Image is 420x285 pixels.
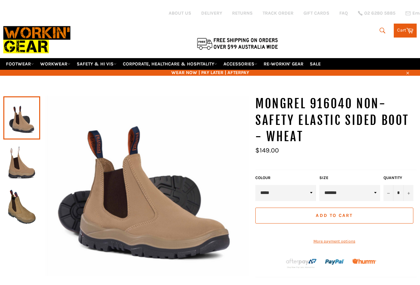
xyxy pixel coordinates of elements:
a: More payment options [255,238,413,244]
img: MONGREL 916040 NON-SAFETY ELASTIC SIDED BOOT - WHEAT - Workin' Gear [7,189,37,225]
a: GIFT CARDS [303,10,329,16]
a: WORKWEAR [38,58,73,70]
a: ACCESSORIES [221,58,260,70]
label: COLOUR [255,175,316,181]
span: 02 6280 5885 [364,11,395,16]
a: 02 6280 5885 [358,11,395,16]
button: Increase item quantity by one [403,185,413,201]
a: SAFETY & HI VIS [74,58,119,70]
img: Afterpay-Logo-on-dark-bg_large.png [285,258,317,269]
a: FAQ [339,10,348,16]
a: ABOUT US [169,10,191,16]
img: MONGREL 916040 NON-SAFETY ELASTIC SIDED BOOT - WHEAT - Workin' Gear [7,144,37,181]
a: RETURNS [232,10,253,16]
a: CORPORATE, HEALTHCARE & HOSPITALITY [120,58,220,70]
a: RE-WORKIN' GEAR [261,58,306,70]
button: Reduce item quantity by one [383,185,393,201]
a: SALE [307,58,323,70]
span: Add to Cart [316,213,353,218]
h1: MONGREL 916040 Non-Safety Elastic Sided Boot - Wheat [255,96,417,145]
label: Size [319,175,380,181]
a: Cart [394,24,417,38]
span: WEAR NOW | PAY LATER | AFTERPAY [3,69,417,76]
img: paypal.png [325,252,344,272]
a: DELIVERY [201,10,222,16]
span: $149.00 [255,146,279,154]
a: FOOTWEAR [3,58,37,70]
img: Humm_core_logo_RGB-01_300x60px_small_195d8312-4386-4de7-b182-0ef9b6303a37.png [352,259,377,264]
a: TRACK ORDER [263,10,294,16]
img: Workin Gear leaders in Workwear, Safety Boots, PPE, Uniforms. Australia's No.1 in Workwear [3,22,70,58]
label: Quantity [383,175,413,181]
img: MONGREL 916040 Non-Safety Elastic Sided Boot - Wheat - Workin' Gear [40,96,249,276]
img: Flat $9.95 shipping Australia wide [196,37,279,50]
button: Add to Cart [255,208,413,224]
